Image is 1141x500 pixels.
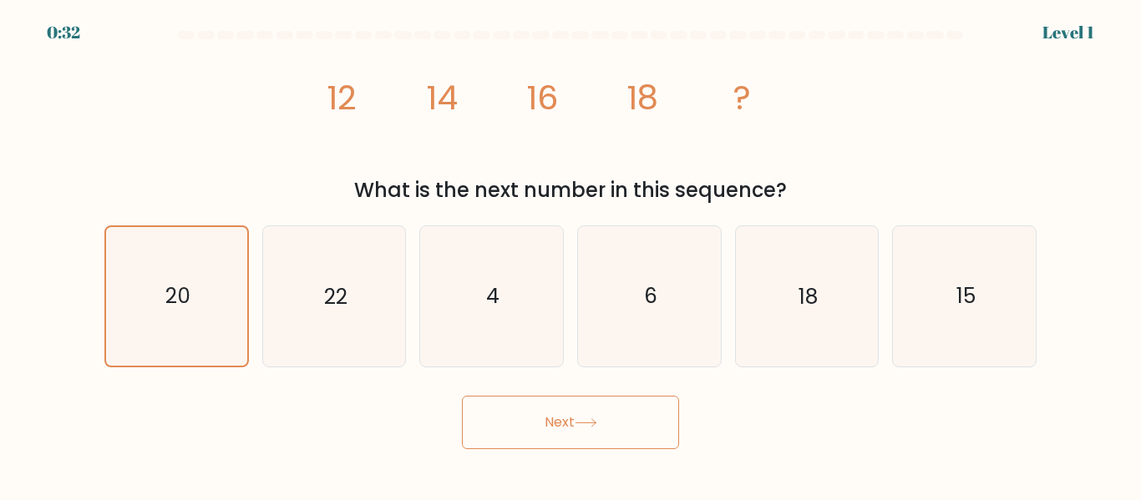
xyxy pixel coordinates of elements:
[426,74,458,121] tspan: 14
[47,20,80,45] div: 0:32
[165,281,190,311] text: 20
[1042,20,1094,45] div: Level 1
[462,396,679,449] button: Next
[734,74,752,121] tspan: ?
[324,282,347,311] text: 22
[799,282,818,311] text: 18
[114,175,1027,205] div: What is the next number in this sequence?
[526,74,558,121] tspan: 16
[626,74,658,121] tspan: 18
[644,282,657,311] text: 6
[327,74,357,121] tspan: 12
[956,282,976,311] text: 15
[486,282,500,311] text: 4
